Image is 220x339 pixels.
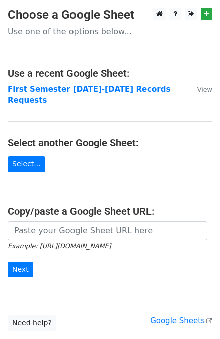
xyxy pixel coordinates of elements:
[8,67,212,79] h4: Use a recent Google Sheet:
[8,156,45,172] a: Select...
[8,26,212,37] p: Use one of the options below...
[8,84,170,105] a: First Semester [DATE]-[DATE] Records Requests
[8,315,56,331] a: Need help?
[8,137,212,149] h4: Select another Google Sheet:
[8,221,207,240] input: Paste your Google Sheet URL here
[150,316,212,325] a: Google Sheets
[8,242,111,250] small: Example: [URL][DOMAIN_NAME]
[8,8,212,22] h3: Choose a Google Sheet
[8,262,33,277] input: Next
[197,86,212,93] small: View
[8,205,212,217] h4: Copy/paste a Google Sheet URL:
[187,84,212,94] a: View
